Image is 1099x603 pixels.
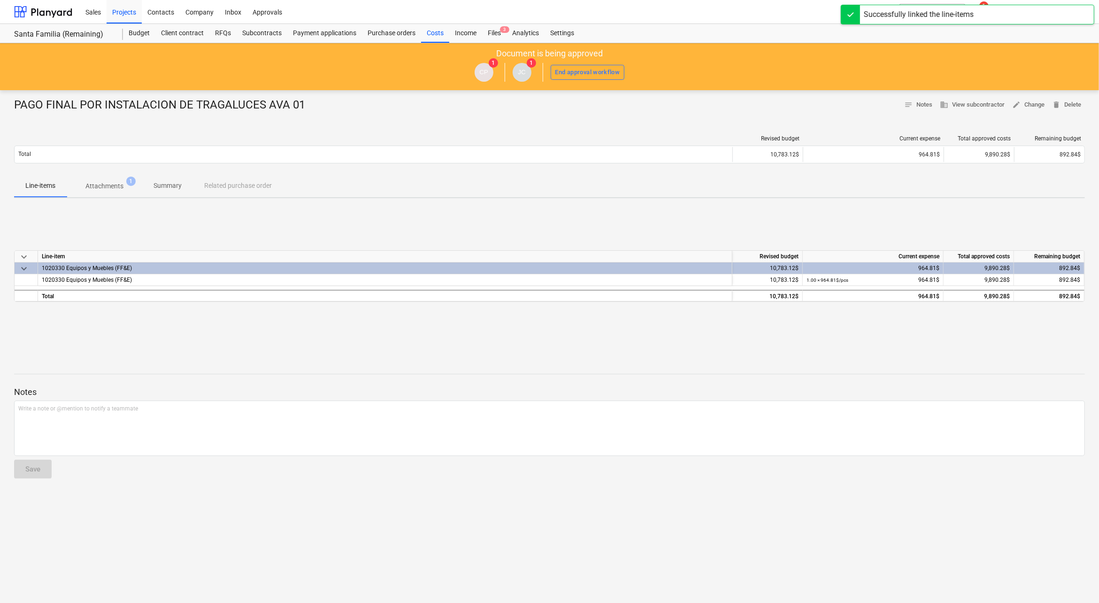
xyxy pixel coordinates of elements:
[803,251,944,263] div: Current expense
[500,26,509,33] span: 3
[42,263,728,274] div: 1020330 Equipos y Muebles (FF&E)
[155,24,209,43] a: Client contract
[1014,290,1084,301] div: 892.84$
[1052,558,1099,603] div: Widget de chat
[732,263,803,274] div: 10,783.12$
[362,24,421,43] a: Purchase orders
[126,177,136,186] span: 1
[807,151,940,158] div: 964.81$
[864,9,974,20] div: Successfully linked the line-items
[940,100,1005,110] span: View subcontractor
[732,274,803,286] div: 10,783.12$
[14,30,112,39] div: Santa Familia (Remaining)
[237,24,287,43] a: Subcontracts
[42,277,132,283] span: 1020330 Equipos y Muebles (FF&E)
[85,181,123,191] p: Attachments
[482,24,507,43] a: Files3
[479,69,488,76] span: CP
[475,63,493,82] div: Claudia Perez
[482,24,507,43] div: Files
[900,98,936,112] button: Notes
[14,387,1085,398] p: Notes
[944,263,1014,274] div: 9,890.28$
[287,24,362,43] a: Payment applications
[14,98,313,113] div: PAGO FINAL POR INSTALACION DE TRAGALUCES AVA 01
[904,100,932,110] span: Notes
[1014,263,1084,274] div: 892.84$
[551,65,625,80] button: End approval workflow
[154,181,182,191] p: Summary
[449,24,482,43] a: Income
[984,277,1010,283] span: 9,890.28$
[1048,98,1085,112] button: Delete
[936,98,1008,112] button: View subcontractor
[496,48,603,59] p: Document is being approved
[1060,151,1081,158] span: 892.84$
[732,251,803,263] div: Revised budget
[944,290,1014,301] div: 9,890.28$
[737,135,799,142] div: Revised budget
[732,147,803,162] div: 10,783.12$
[807,278,848,283] small: 1.00 × 964.81$ / pcs
[944,251,1014,263] div: Total approved costs
[38,290,732,301] div: Total
[18,263,30,274] span: keyboard_arrow_down
[123,24,155,43] a: Budget
[1052,100,1061,109] span: delete
[18,251,30,263] span: keyboard_arrow_down
[1014,251,1084,263] div: Remaining budget
[1012,100,1021,109] span: edit
[948,135,1011,142] div: Total approved costs
[940,100,948,109] span: business
[513,63,531,82] div: Javier Cattan
[489,58,498,68] span: 1
[421,24,449,43] a: Costs
[518,69,525,76] span: JC
[807,135,940,142] div: Current expense
[1018,135,1081,142] div: Remaining budget
[545,24,580,43] a: Settings
[732,290,803,301] div: 10,783.12$
[209,24,237,43] a: RFQs
[1012,100,1045,110] span: Change
[1052,558,1099,603] iframe: Chat Widget
[807,291,939,302] div: 964.81$
[555,67,620,78] div: End approval workflow
[1059,277,1080,283] span: 892.84$
[527,58,536,68] span: 1
[507,24,545,43] a: Analytics
[1008,98,1048,112] button: Change
[807,274,939,286] div: 964.81$
[807,263,939,274] div: 964.81$
[904,100,913,109] span: notes
[18,150,31,158] p: Total
[38,251,732,263] div: Line-item
[944,147,1014,162] div: 9,890.28$
[25,181,55,191] p: Line-items
[1052,100,1081,110] span: Delete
